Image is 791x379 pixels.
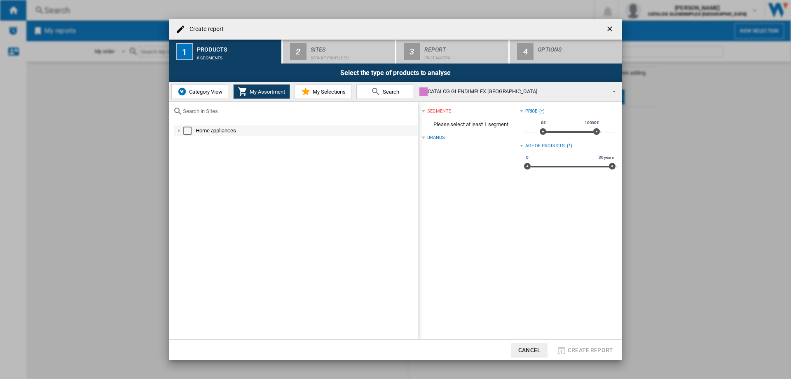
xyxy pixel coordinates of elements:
[169,64,622,82] div: Select the type of products to analyse
[606,25,615,35] ng-md-icon: getI18NText('BUTTONS.CLOSE_DIALOG')
[424,52,505,60] div: Price Matrix
[583,120,600,126] span: 10000£
[311,89,346,95] span: My Selections
[311,43,392,52] div: Sites
[517,43,534,60] div: 4
[171,84,228,99] button: Category View
[511,343,548,358] button: Cancel
[233,84,290,99] button: My Assortment
[290,43,307,60] div: 2
[197,43,278,52] div: Products
[525,154,530,161] span: 0
[538,43,619,52] div: Options
[187,89,222,95] span: Category View
[427,108,451,115] div: segments
[422,117,520,132] span: Please select at least 1 segment
[176,43,193,60] div: 1
[396,40,510,64] button: 3 Report Price Matrix
[540,120,547,126] span: 0£
[356,84,413,99] button: Search
[602,21,619,38] button: getI18NText('BUTTONS.CLOSE_DIALOG')
[169,40,282,64] button: 1 Products 0 segments
[424,43,505,52] div: Report
[554,343,615,358] button: Create report
[510,40,622,64] button: 4 Options
[404,43,420,60] div: 3
[295,84,351,99] button: My Selections
[183,108,414,114] input: Search in Sites
[183,127,196,135] md-checkbox: Select
[597,154,615,161] span: 30 years
[185,25,224,33] h4: Create report
[568,347,613,353] span: Create report
[196,127,417,135] div: Home appliances
[248,89,285,95] span: My Assortment
[419,86,605,97] div: CATALOG GLENDIMPLEX [GEOGRAPHIC_DATA]
[283,40,396,64] button: 2 Sites Default profile (7)
[427,134,445,141] div: Brands
[169,19,622,360] md-dialog: Create report ...
[311,52,392,60] div: Default profile (7)
[197,52,278,60] div: 0 segments
[381,89,399,95] span: Search
[525,108,538,115] div: Price
[177,87,187,97] img: wiser-icon-blue.png
[525,143,565,149] div: Age of products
